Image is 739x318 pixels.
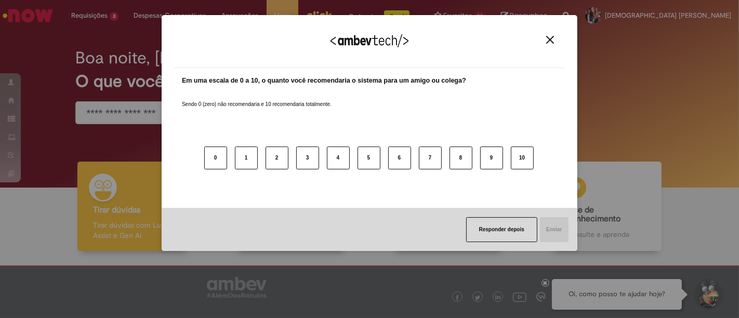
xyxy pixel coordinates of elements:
[419,147,442,169] button: 7
[204,147,227,169] button: 0
[266,147,288,169] button: 2
[480,147,503,169] button: 9
[466,217,537,242] button: Responder depois
[235,147,258,169] button: 1
[327,147,350,169] button: 4
[546,36,554,44] img: Close
[543,35,557,44] button: Close
[296,147,319,169] button: 3
[331,34,408,47] img: Logo Ambevtech
[511,147,534,169] button: 10
[450,147,472,169] button: 8
[388,147,411,169] button: 6
[182,88,332,108] label: Sendo 0 (zero) não recomendaria e 10 recomendaria totalmente.
[182,76,466,86] label: Em uma escala de 0 a 10, o quanto você recomendaria o sistema para um amigo ou colega?
[358,147,380,169] button: 5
